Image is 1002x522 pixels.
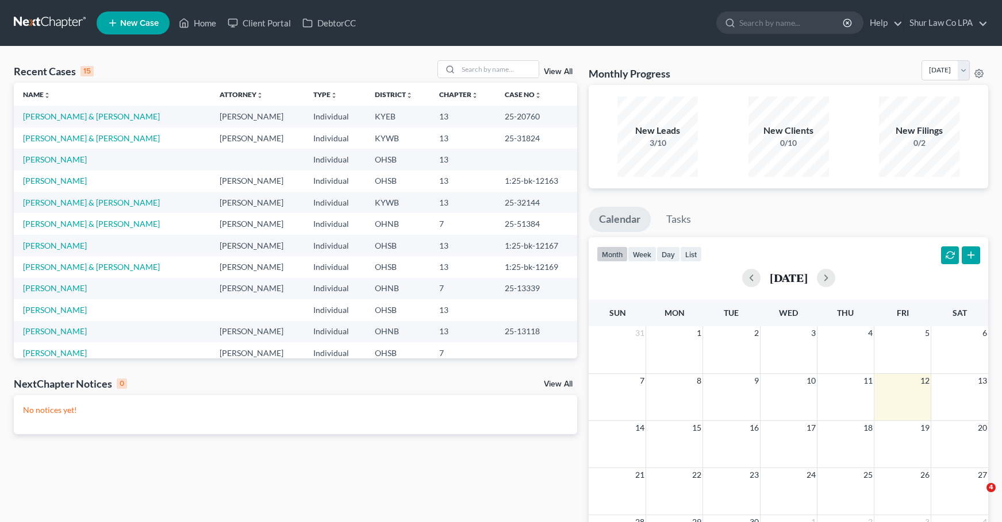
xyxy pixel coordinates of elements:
[696,374,702,388] span: 8
[977,421,988,435] span: 20
[210,192,304,213] td: [PERSON_NAME]
[375,90,413,99] a: Districtunfold_more
[696,326,702,340] span: 1
[634,326,646,340] span: 31
[862,421,874,435] span: 18
[867,326,874,340] span: 4
[609,308,626,318] span: Sun
[430,127,496,149] td: 13
[977,374,988,388] span: 13
[406,92,413,99] i: unfold_more
[304,213,366,234] td: Individual
[117,378,127,389] div: 0
[366,192,430,213] td: KYWB
[439,90,478,99] a: Chapterunfold_more
[657,246,680,262] button: day
[222,13,297,33] a: Client Portal
[366,299,430,320] td: OHSB
[805,468,817,482] span: 24
[173,13,222,33] a: Home
[430,235,496,256] td: 13
[496,321,578,342] td: 25-13118
[220,90,263,99] a: Attorneyunfold_more
[862,374,874,388] span: 11
[739,12,844,33] input: Search by name...
[23,219,160,229] a: [PERSON_NAME] & [PERSON_NAME]
[535,92,542,99] i: unfold_more
[44,92,51,99] i: unfold_more
[14,64,94,78] div: Recent Cases
[430,278,496,299] td: 7
[304,299,366,320] td: Individual
[14,377,127,390] div: NextChapter Notices
[748,421,760,435] span: 16
[656,207,701,232] a: Tasks
[680,246,702,262] button: list
[963,483,991,511] iframe: Intercom live chat
[23,241,87,250] a: [PERSON_NAME]
[981,326,988,340] span: 6
[496,192,578,213] td: 25-32144
[430,213,496,234] td: 7
[210,127,304,149] td: [PERSON_NAME]
[589,207,651,232] a: Calendar
[862,468,874,482] span: 25
[748,124,829,137] div: New Clients
[837,308,854,318] span: Thu
[210,321,304,342] td: [PERSON_NAME]
[864,13,903,33] a: Help
[691,468,702,482] span: 22
[304,192,366,213] td: Individual
[313,90,337,99] a: Typeunfold_more
[23,404,568,416] p: No notices yet!
[691,421,702,435] span: 15
[544,380,573,388] a: View All
[924,326,931,340] span: 5
[366,127,430,149] td: KYWB
[210,256,304,277] td: [PERSON_NAME]
[897,308,909,318] span: Fri
[304,321,366,342] td: Individual
[430,149,496,170] td: 13
[366,342,430,364] td: OHSB
[304,171,366,192] td: Individual
[919,374,931,388] span: 12
[304,149,366,170] td: Individual
[23,262,160,272] a: [PERSON_NAME] & [PERSON_NAME]
[724,308,739,318] span: Tue
[430,321,496,342] td: 13
[23,305,87,315] a: [PERSON_NAME]
[430,256,496,277] td: 13
[430,299,496,320] td: 13
[430,342,496,364] td: 7
[120,19,159,28] span: New Case
[597,246,628,262] button: month
[23,154,87,164] a: [PERSON_NAME]
[366,106,430,127] td: KYEB
[496,235,578,256] td: 1:25-bk-12167
[297,13,362,33] a: DebtorCC
[496,278,578,299] td: 25-13339
[210,278,304,299] td: [PERSON_NAME]
[304,278,366,299] td: Individual
[23,198,160,207] a: [PERSON_NAME] & [PERSON_NAME]
[366,213,430,234] td: OHNB
[210,106,304,127] td: [PERSON_NAME]
[496,127,578,149] td: 25-31824
[805,421,817,435] span: 17
[879,137,959,149] div: 0/2
[634,468,646,482] span: 21
[589,67,670,80] h3: Monthly Progress
[505,90,542,99] a: Case Nounfold_more
[366,278,430,299] td: OHNB
[430,106,496,127] td: 13
[366,235,430,256] td: OHSB
[665,308,685,318] span: Mon
[919,421,931,435] span: 19
[366,321,430,342] td: OHNB
[986,483,996,492] span: 4
[805,374,817,388] span: 10
[628,246,657,262] button: week
[304,235,366,256] td: Individual
[617,124,698,137] div: New Leads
